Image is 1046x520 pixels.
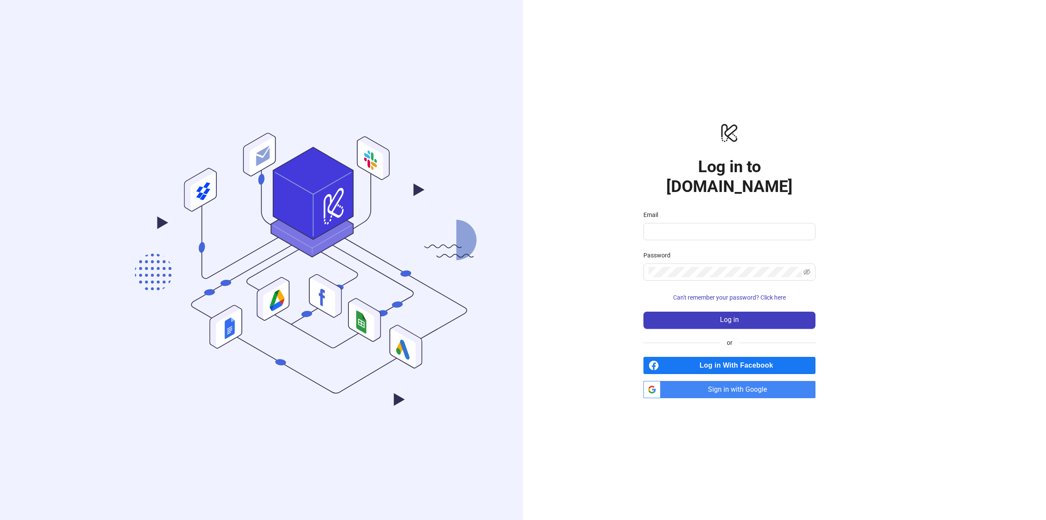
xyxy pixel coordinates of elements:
[643,291,815,305] button: Can't remember your password? Click here
[649,226,809,237] input: Email
[643,210,664,220] label: Email
[803,269,810,275] span: eye-invisible
[720,316,739,324] span: Log in
[664,381,815,398] span: Sign in with Google
[649,267,802,277] input: Password
[643,251,676,260] label: Password
[673,294,786,301] span: Can't remember your password? Click here
[720,338,739,347] span: or
[643,357,815,374] a: Log in With Facebook
[643,312,815,329] button: Log in
[643,157,815,196] h1: Log in to [DOMAIN_NAME]
[662,357,815,374] span: Log in With Facebook
[643,294,815,301] a: Can't remember your password? Click here
[643,381,815,398] a: Sign in with Google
